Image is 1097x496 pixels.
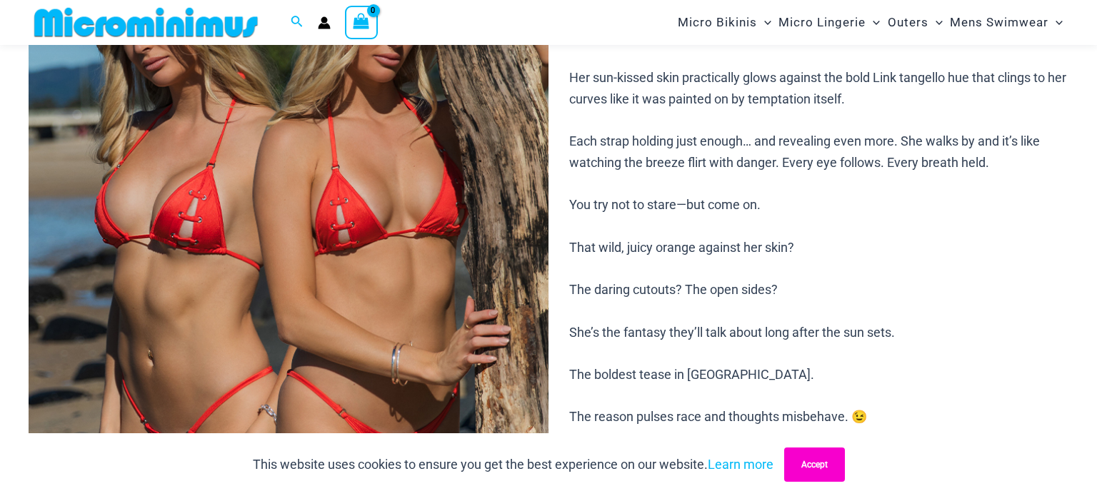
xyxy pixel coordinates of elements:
[775,4,883,41] a: Micro LingerieMenu ToggleMenu Toggle
[946,4,1066,41] a: Mens SwimwearMenu ToggleMenu Toggle
[674,4,775,41] a: Micro BikinisMenu ToggleMenu Toggle
[345,6,378,39] a: View Shopping Cart, empty
[672,2,1068,43] nav: Site Navigation
[950,4,1048,41] span: Mens Swimwear
[866,4,880,41] span: Menu Toggle
[884,4,946,41] a: OutersMenu ToggleMenu Toggle
[253,454,773,475] p: This website uses cookies to ensure you get the best experience on our website.
[678,4,757,41] span: Micro Bikinis
[784,447,845,482] button: Accept
[708,457,773,472] a: Learn more
[1048,4,1063,41] span: Menu Toggle
[778,4,866,41] span: Micro Lingerie
[291,14,304,31] a: Search icon link
[888,4,928,41] span: Outers
[29,6,264,39] img: MM SHOP LOGO FLAT
[928,4,943,41] span: Menu Toggle
[757,4,771,41] span: Menu Toggle
[318,16,331,29] a: Account icon link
